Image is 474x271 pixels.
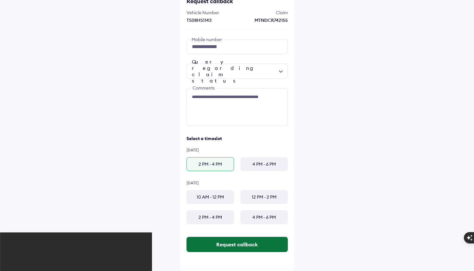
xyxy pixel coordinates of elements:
div: Claim [239,9,288,16]
div: Vehicle Number [186,9,236,16]
div: [DATE] [186,181,288,185]
div: MTNDCR742155 [239,17,288,23]
button: Request callback [186,237,288,252]
div: 2 PM - 4 PM [186,210,234,224]
div: [DATE] [186,148,288,152]
div: 2 PM - 4 PM [186,157,234,171]
div: Select a timeslot [186,136,288,141]
div: 12 PM - 2 PM [240,190,288,204]
div: 10 AM - 12 PM [186,190,234,204]
div: 4 PM - 6 PM [240,157,288,171]
div: TS08HS1143 [186,17,236,23]
div: 4 PM - 6 PM [240,210,288,224]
